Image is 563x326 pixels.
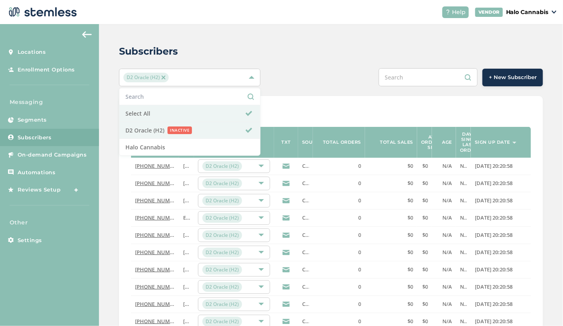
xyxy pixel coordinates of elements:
label: 0 [317,232,361,238]
span: Enrollment Options [18,66,75,74]
span: N/A [442,300,452,308]
span: [PERSON_NAME] [183,318,224,325]
label: $0 [421,318,428,325]
label: CSV Import List [302,232,309,238]
label: CSV Import List [302,197,309,204]
label: Avg order size [421,134,439,151]
label: $0 [369,232,413,238]
span: 0 [358,300,361,308]
span: N/A [442,249,452,256]
label: N/A [436,197,452,204]
span: N/A [442,231,452,238]
label: 2025-08-08 20:20:58 [475,318,527,325]
span: N/A [442,266,452,273]
label: (985) 290-9646 [135,214,175,221]
label: N/A [436,163,452,169]
label: $0 [369,249,413,256]
span: D2 Oracle (H2) [202,230,242,240]
label: 0 [317,318,361,325]
label: $0 [421,163,428,169]
span: N/A [442,162,452,169]
label: $0 [421,283,428,290]
a: [PHONE_NUMBER] [135,266,181,273]
label: ADAM GRAY [183,197,190,204]
span: Help [452,8,466,16]
img: logo-dark-0685b13c.svg [6,4,77,20]
span: CSV Import List [302,249,340,256]
span: D2 Oracle (H2) [125,126,164,134]
span: D2 Oracle (H2) [202,213,242,223]
img: icon-arrow-back-accent-c549486e.svg [82,31,92,38]
label: CSV Import List [302,249,309,256]
span: CSV Import List [302,197,340,204]
span: N/A [460,318,470,325]
span: [PERSON_NAME] [183,266,224,273]
label: 2025-08-08 20:20:58 [475,266,527,273]
span: $0 [408,318,413,325]
label: N/A [460,249,467,256]
span: N/A [442,214,452,221]
iframe: Chat Widget [523,287,563,326]
span: D2 Oracle (H2) [202,196,242,206]
span: $0 [408,300,413,308]
span: [DATE] 20:20:58 [475,162,513,169]
span: N/A [460,300,470,308]
label: CSV Import List [302,283,309,290]
span: [DATE] 20:20:58 [475,266,513,273]
label: PETER EDWARD FABRE [183,180,190,187]
label: 2025-08-08 20:20:58 [475,180,527,187]
label: $0 [421,232,428,238]
small: INACTIVE [167,126,192,134]
label: JACK GRACE [183,249,190,256]
span: N/A [460,162,470,169]
span: N/A [460,214,470,221]
span: 0 [358,162,361,169]
label: 2025-08-08 20:20:58 [475,197,527,204]
span: $0 [422,214,428,221]
label: EDEN DENAE YOUNG [183,214,190,221]
label: N/A [436,318,452,325]
img: glitter-stars-b7820f95.gif [67,182,83,198]
label: (985) 285-9673 [135,232,175,238]
label: $0 [421,266,428,273]
label: 2025-08-08 20:20:58 [475,163,527,169]
label: N/A [460,301,467,308]
span: $0 [422,162,428,169]
span: D2 Oracle (H2) [123,73,169,82]
label: N/A [460,266,467,273]
span: D2 Oracle (H2) [202,300,242,309]
a: [PHONE_NUMBER] [135,197,181,204]
label: JACOB TYLER MILLER [183,232,190,238]
span: [DATE] 20:20:58 [475,249,513,256]
span: $0 [422,318,428,325]
label: (980) 337-8737 [135,283,175,290]
label: 0 [317,180,361,187]
label: N/A [436,180,452,187]
span: CSV Import List [302,162,340,169]
label: $0 [369,266,413,273]
input: Search [125,92,254,101]
span: [PERSON_NAME],H ALGHARIB [183,162,257,169]
span: CSV Import List [302,179,340,187]
label: JONATHAN CARLOS GUITRON [183,301,190,308]
label: $0 [421,214,428,221]
span: Settings [18,236,42,244]
label: Age [442,140,452,145]
span: $0 [408,231,413,238]
span: $0 [422,179,428,187]
label: (989) 971-4177 [135,163,175,169]
img: icon-close-accent-8a337256.svg [161,75,165,79]
a: [PHONE_NUMBER] [135,283,181,290]
label: CSV Import List [302,266,309,273]
label: $0 [369,214,413,221]
label: 2025-08-08 20:20:58 [475,283,527,290]
label: (980) 406-9310 [135,266,175,273]
span: CSV Import List [302,283,340,290]
label: 0 [317,266,361,273]
label: RUBEN PALMA PALMA [183,283,190,290]
span: 0 [358,318,361,325]
span: D2 Oracle (H2) [202,248,242,257]
label: Days since last order [460,132,478,153]
span: CSV Import List [302,300,340,308]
